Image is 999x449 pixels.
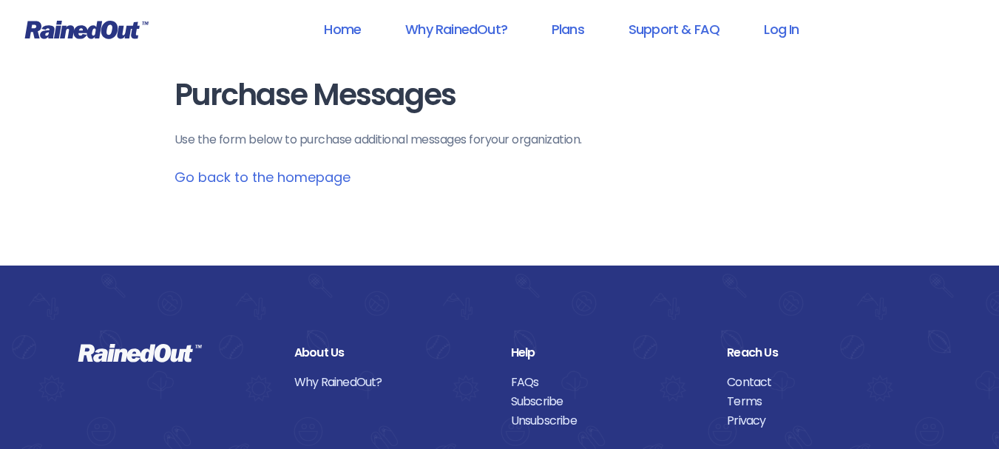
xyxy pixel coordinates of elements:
a: Home [305,13,380,46]
a: Plans [532,13,603,46]
a: Unsubscribe [511,411,705,431]
a: Terms [727,392,921,411]
p: Use the form below to purchase additional messages for your organization . [175,131,825,149]
a: Contact [727,373,921,392]
div: Help [511,343,705,362]
div: Reach Us [727,343,921,362]
a: Subscribe [511,392,705,411]
div: About Us [294,343,489,362]
a: Privacy [727,411,921,431]
a: Why RainedOut? [386,13,526,46]
a: Log In [745,13,818,46]
a: FAQs [511,373,705,392]
a: Why RainedOut? [294,373,489,392]
a: Support & FAQ [609,13,739,46]
h1: Purchase Messages [175,78,825,112]
a: Go back to the homepage [175,168,351,186]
